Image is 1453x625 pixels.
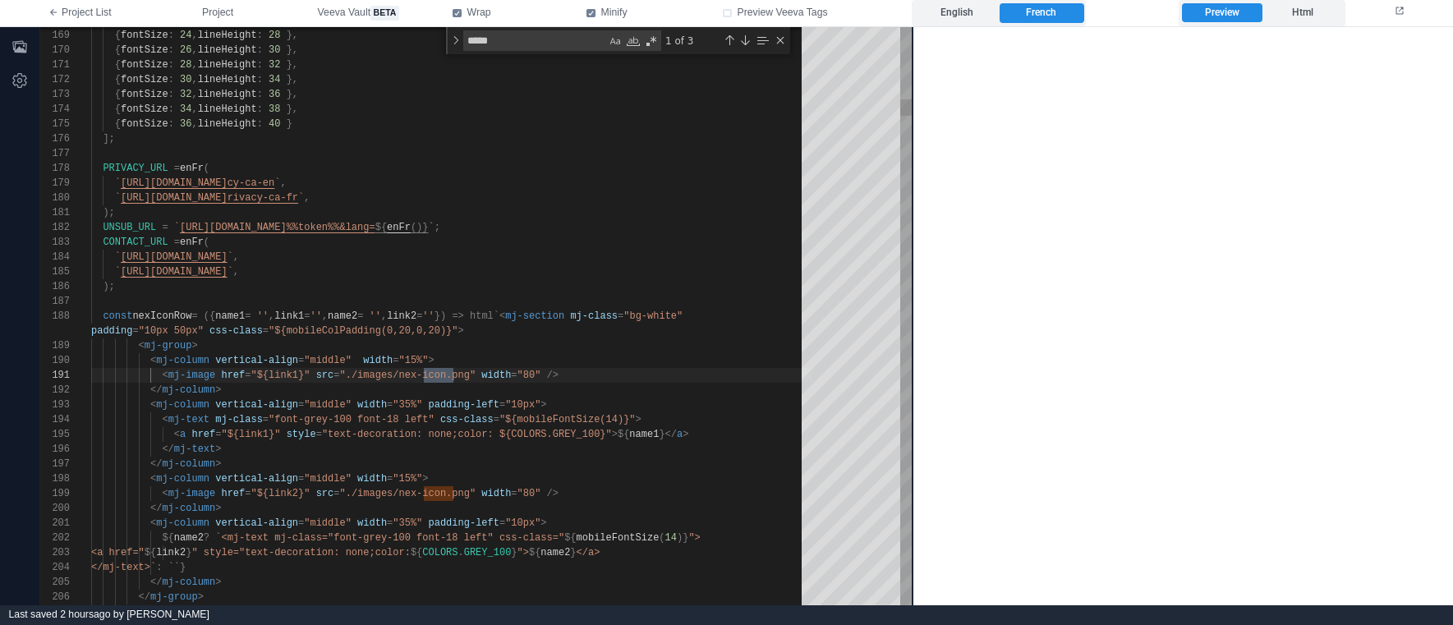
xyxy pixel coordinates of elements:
[318,6,399,21] span: Veeva Vault
[215,532,511,544] span: `<mj-text mj-class="font-grey-100 font-18 left" cs
[150,591,198,603] span: mj-group
[215,577,221,588] span: >
[753,31,771,49] div: Find in Selection (⌥⌘L)
[174,429,180,440] span: <
[162,503,215,514] span: mj-column
[215,458,221,470] span: >
[215,443,221,455] span: >
[448,27,463,54] div: Toggle Replace
[251,488,310,499] span: "${link2}"
[198,59,257,71] span: lineHeight
[363,355,393,366] span: width
[298,399,304,411] span: =
[387,222,411,233] span: enFr
[191,547,410,558] span: " style="text-decoration: none;color:
[168,118,174,130] span: :
[156,517,209,529] span: mj-column
[435,310,446,322] span: })
[150,473,156,485] span: <
[115,118,121,130] span: {
[269,44,280,56] span: 30
[387,399,393,411] span: =
[269,414,435,425] span: "font-grey-100 font-18 left"
[228,192,298,204] span: rivacy-ca-fr
[156,562,162,573] span: :
[411,222,429,233] span: ()}
[204,237,209,248] span: (
[40,72,70,87] div: 172
[287,74,298,85] span: },
[263,414,269,425] span: =
[103,163,168,174] span: PRIVACY_URL
[180,89,191,100] span: 32
[209,325,263,337] span: css-class
[174,163,180,174] span: =
[688,532,700,544] span: ">
[174,532,204,544] span: name2
[121,44,168,56] span: fontSize
[570,547,576,558] span: }
[186,547,191,558] span: }
[577,532,660,544] span: mobileFontSize
[204,532,209,544] span: ?
[115,192,121,204] span: `
[162,414,168,425] span: <
[180,59,191,71] span: 28
[150,577,162,588] span: </
[269,59,280,71] span: 32
[723,34,736,47] div: Previous Match (⇧Enter)
[665,532,677,544] span: 14
[221,429,280,440] span: "${link1}"
[139,340,145,352] span: <
[257,103,263,115] span: :
[505,310,564,322] span: mj-section
[103,222,156,233] span: UNSUB_URL
[168,488,216,499] span: mj-image
[191,89,197,100] span: ,
[304,192,310,204] span: ,
[387,473,393,485] span: =
[263,325,269,337] span: =
[198,118,257,130] span: lineHeight
[180,44,191,56] span: 26
[121,89,168,100] span: fontSize
[191,103,197,115] span: ,
[103,237,168,248] span: CONTACT_URL
[387,310,416,322] span: link2
[204,310,215,322] span: ({
[191,340,197,352] span: >
[287,59,298,71] span: },
[511,547,517,558] span: }
[40,28,70,43] div: 169
[269,103,280,115] span: 38
[91,562,156,573] span: </mj-text>`
[540,547,570,558] span: name2
[393,399,422,411] span: "35%"
[577,547,600,558] span: </a>
[298,355,304,366] span: =
[298,517,304,529] span: =
[393,473,422,485] span: "15%"
[636,414,641,425] span: >
[440,414,494,425] span: css-class
[393,355,398,366] span: =
[1000,3,1083,23] label: French
[103,310,132,322] span: const
[145,340,192,352] span: mj-group
[464,31,606,50] textarea: Find
[121,251,228,263] span: [URL][DOMAIN_NAME]
[139,325,204,337] span: "10px 50px"
[257,59,263,71] span: :
[204,163,209,174] span: (
[481,488,511,499] span: width
[298,192,304,204] span: `
[221,488,245,499] span: href
[316,488,334,499] span: src
[150,458,162,470] span: </
[121,103,168,115] span: fontSize
[422,473,428,485] span: >
[257,74,263,85] span: :
[629,429,659,440] span: name1
[132,325,138,337] span: =
[198,30,257,41] span: lineHeight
